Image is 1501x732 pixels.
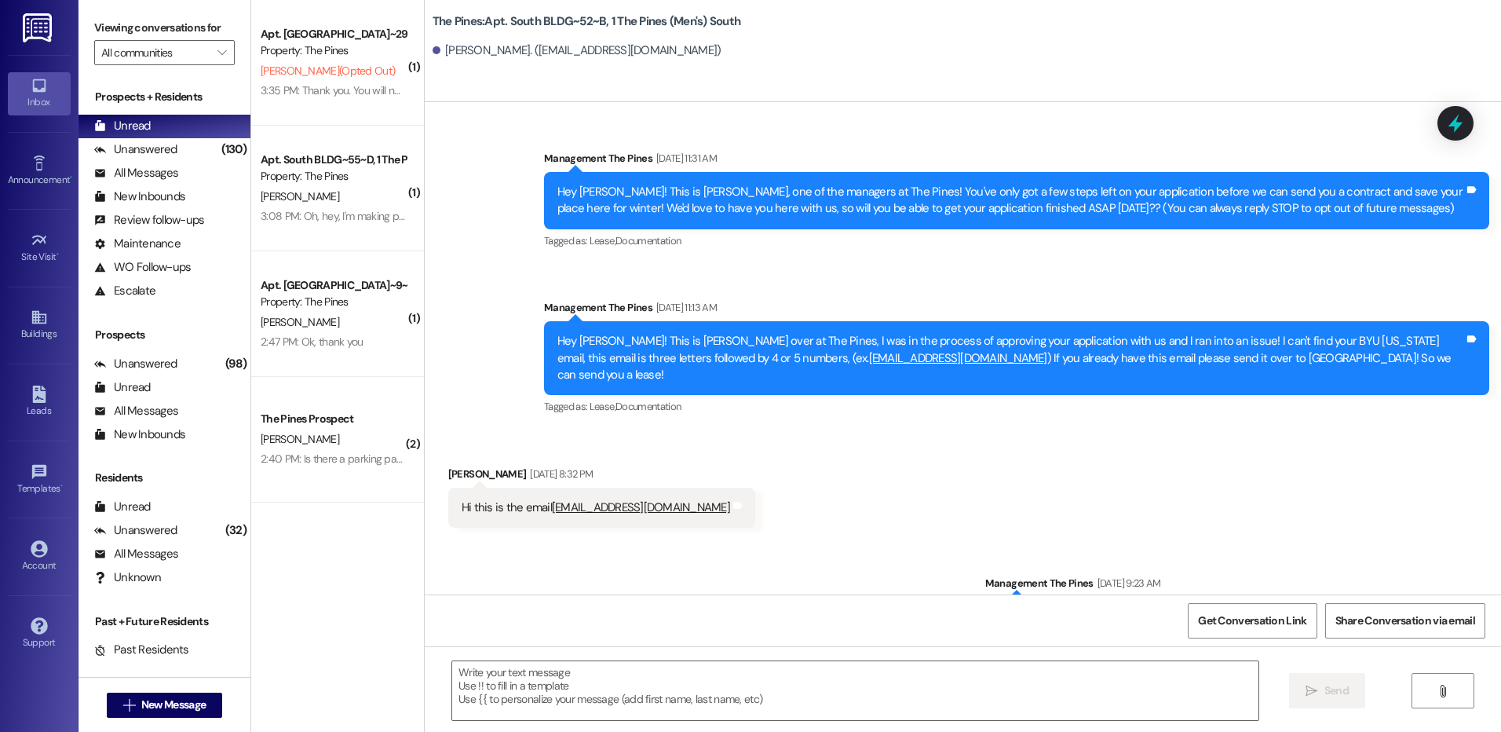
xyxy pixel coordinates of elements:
[1198,613,1306,629] span: Get Conversation Link
[1289,673,1365,708] button: Send
[261,315,339,329] span: [PERSON_NAME]
[221,352,250,376] div: (98)
[94,259,191,276] div: WO Follow-ups
[8,459,71,501] a: Templates •
[101,40,210,65] input: All communities
[1094,575,1161,591] div: [DATE] 9:23 AM
[985,575,1489,597] div: Management The Pines
[94,236,181,252] div: Maintenance
[94,118,151,134] div: Unread
[448,466,755,488] div: [PERSON_NAME]
[557,333,1464,383] div: Hey [PERSON_NAME]! This is [PERSON_NAME] over at The Pines, I was in the process of approving you...
[552,500,730,515] a: [EMAIL_ADDRESS][DOMAIN_NAME]
[94,426,185,443] div: New Inbounds
[1324,683,1349,699] span: Send
[94,141,177,158] div: Unanswered
[221,518,250,543] div: (32)
[94,546,178,562] div: All Messages
[23,13,55,42] img: ResiDesk Logo
[869,350,1047,366] a: [EMAIL_ADDRESS][DOMAIN_NAME]
[79,470,250,486] div: Residents
[261,83,1004,97] div: 3:35 PM: Thank you. You will no longer receive texts from this thread. Please reply with 'UNSTOP'...
[94,665,200,682] div: Future Residents
[557,184,1464,218] div: Hey [PERSON_NAME]! This is [PERSON_NAME], one of the managers at The Pines! You've only got a few...
[261,432,339,446] span: [PERSON_NAME]
[261,64,395,78] span: [PERSON_NAME] (Opted Out)
[433,42,721,59] div: [PERSON_NAME]. ([EMAIL_ADDRESS][DOMAIN_NAME])
[217,137,250,162] div: (130)
[615,400,681,413] span: Documentation
[544,395,1489,418] div: Tagged as:
[60,481,63,492] span: •
[94,499,151,515] div: Unread
[8,381,71,423] a: Leads
[261,189,339,203] span: [PERSON_NAME]
[8,536,71,578] a: Account
[261,452,440,466] div: 2:40 PM: Is there a parking pass with it?
[8,613,71,655] a: Support
[94,165,178,181] div: All Messages
[8,72,71,115] a: Inbox
[123,699,135,712] i: 
[94,283,155,299] div: Escalate
[8,304,71,346] a: Buildings
[57,249,59,260] span: •
[1437,685,1448,697] i: 
[261,294,406,310] div: Property: The Pines
[94,16,235,40] label: Viewing conversations for
[544,150,1489,172] div: Management The Pines
[652,150,717,167] div: [DATE] 11:31 AM
[261,42,406,59] div: Property: The Pines
[79,327,250,343] div: Prospects
[544,229,1489,252] div: Tagged as:
[462,500,730,516] div: Hi this is the email
[141,697,206,713] span: New Message
[79,89,250,105] div: Prospects + Residents
[94,188,185,205] div: New Inbounds
[433,13,740,30] b: The Pines: Apt. South BLDG~52~B, 1 The Pines (Men's) South
[94,522,177,539] div: Unanswered
[107,693,223,718] button: New Message
[261,168,406,185] div: Property: The Pines
[615,234,681,247] span: Documentation
[261,152,406,168] div: Apt. South BLDG~55~D, 1 The Pines (Men's) South
[70,172,72,183] span: •
[94,356,177,372] div: Unanswered
[94,403,178,419] div: All Messages
[652,299,717,316] div: [DATE] 11:13 AM
[1306,685,1317,697] i: 
[544,299,1489,321] div: Management The Pines
[79,613,250,630] div: Past + Future Residents
[94,569,161,586] div: Unknown
[8,227,71,269] a: Site Visit •
[261,335,363,349] div: 2:47 PM: Ok, thank you
[261,209,1035,223] div: 3:08 PM: Oh, hey, I'm making payments. Little by little. I've been in the negatives in my account...
[1188,603,1317,639] button: Get Conversation Link
[1335,613,1475,629] span: Share Conversation via email
[94,642,189,658] div: Past Residents
[261,26,406,42] div: Apt. [GEOGRAPHIC_DATA]~29~C, 1 The Pines (Men's) South
[261,411,406,427] div: The Pines Prospect
[1325,603,1485,639] button: Share Conversation via email
[526,466,593,482] div: [DATE] 8:32 PM
[590,400,615,413] span: Lease ,
[217,46,226,59] i: 
[94,212,204,229] div: Review follow-ups
[261,277,406,294] div: Apt. [GEOGRAPHIC_DATA]~9~D, 1 The Pines (Women's) North
[94,379,151,396] div: Unread
[590,234,615,247] span: Lease ,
